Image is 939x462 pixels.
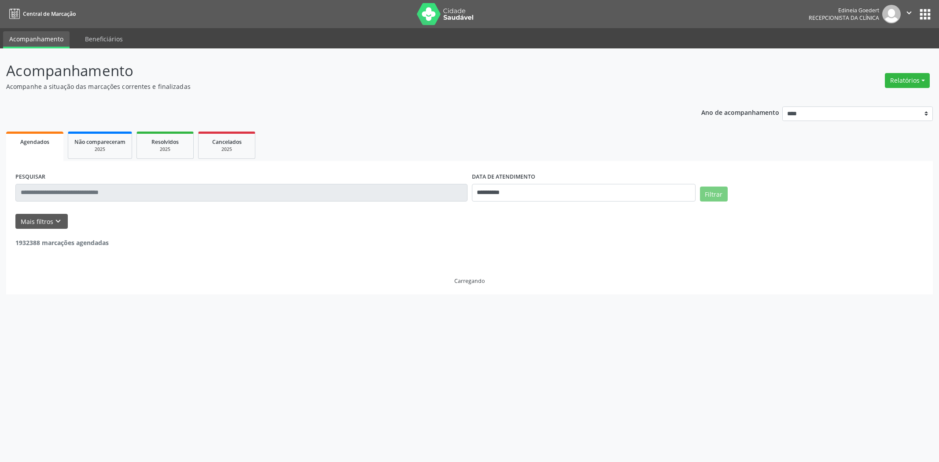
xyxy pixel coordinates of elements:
[74,146,125,153] div: 2025
[6,82,655,91] p: Acompanhe a situação das marcações correntes e finalizadas
[809,14,879,22] span: Recepcionista da clínica
[23,10,76,18] span: Central de Marcação
[74,138,125,146] span: Não compareceram
[809,7,879,14] div: Edineia Goedert
[20,138,49,146] span: Agendados
[3,31,70,48] a: Acompanhamento
[882,5,901,23] img: img
[143,146,187,153] div: 2025
[6,7,76,21] a: Central de Marcação
[700,187,728,202] button: Filtrar
[472,170,535,184] label: DATA DE ATENDIMENTO
[904,8,914,18] i: 
[885,73,930,88] button: Relatórios
[53,216,63,226] i: keyboard_arrow_down
[205,146,249,153] div: 2025
[901,5,917,23] button: 
[15,170,45,184] label: PESQUISAR
[151,138,179,146] span: Resolvidos
[6,60,655,82] p: Acompanhamento
[454,277,485,285] div: Carregando
[701,106,779,117] p: Ano de acompanhamento
[15,238,109,247] strong: 1932388 marcações agendadas
[79,31,129,47] a: Beneficiários
[212,138,242,146] span: Cancelados
[917,7,933,22] button: apps
[15,214,68,229] button: Mais filtroskeyboard_arrow_down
